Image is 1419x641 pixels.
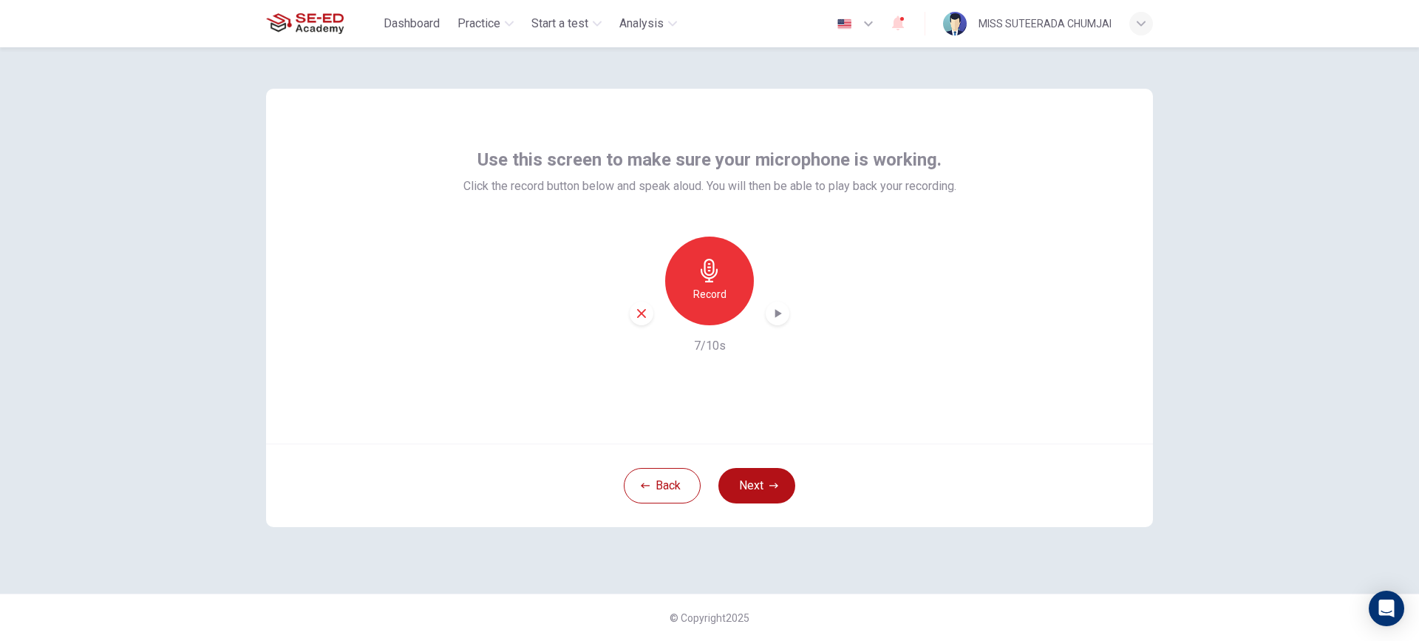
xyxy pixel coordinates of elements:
span: Practice [457,15,500,33]
h6: Record [693,285,726,303]
span: Analysis [619,15,664,33]
span: Click the record button below and speak aloud. You will then be able to play back your recording. [463,177,956,195]
button: Start a test [525,10,608,37]
button: Dashboard [378,10,446,37]
button: Back [624,468,701,503]
div: MISS SUTEERADA CHUMJAI [979,15,1112,33]
h6: 7/10s [694,337,726,355]
span: Dashboard [384,15,440,33]
button: Practice [452,10,520,37]
span: © Copyright 2025 [670,612,749,624]
span: Start a test [531,15,588,33]
button: Analysis [613,10,683,37]
img: Profile picture [943,12,967,35]
span: Use this screen to make sure your microphone is working. [477,148,942,172]
button: Record [665,237,754,325]
img: en [835,18,854,30]
img: SE-ED Academy logo [266,9,344,38]
button: Next [718,468,795,503]
div: Open Intercom Messenger [1369,591,1404,626]
a: SE-ED Academy logo [266,9,378,38]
